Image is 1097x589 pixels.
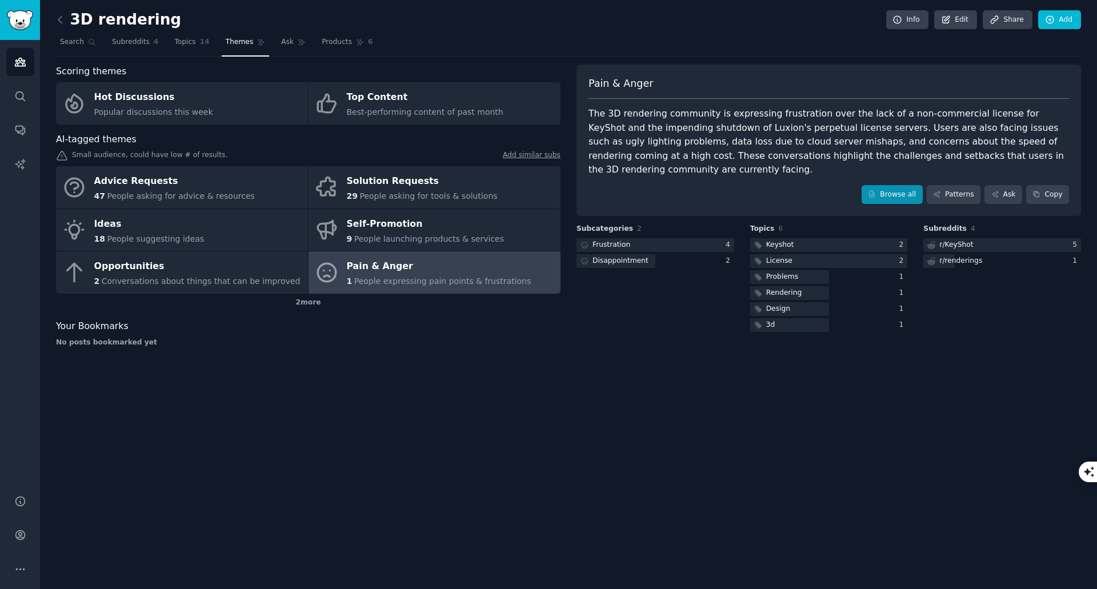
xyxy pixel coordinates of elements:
[309,82,560,125] a: Top ContentBest-performing content of past month
[939,256,982,266] div: r/ renderings
[984,185,1022,205] a: Ask
[56,65,126,79] span: Scoring themes
[56,294,560,312] div: 2 more
[107,234,204,243] span: People suggesting ideas
[766,272,798,282] div: Problems
[576,224,633,234] span: Subcategories
[56,11,181,29] h2: 3D rendering
[778,225,783,233] span: 6
[56,251,308,294] a: Opportunities2Conversations about things that can be improved
[347,173,498,191] div: Solution Requests
[939,240,973,250] div: r/ KeyShot
[750,286,908,300] a: Rendering1
[726,240,734,250] div: 4
[94,277,100,286] span: 2
[347,191,358,201] span: 29
[750,254,908,269] a: License2
[637,225,642,233] span: 2
[281,37,294,47] span: Ask
[354,234,504,243] span: People launching products & services
[7,10,33,30] img: GummySearch logo
[318,33,377,57] a: Products6
[1026,185,1069,205] button: Copy
[592,256,648,266] div: Disappointment
[359,191,497,201] span: People asking for tools & solutions
[309,166,560,209] a: Solution Requests29People asking for tools & solutions
[750,302,908,316] a: Design1
[750,238,908,253] a: Keyshot2
[588,77,653,91] span: Pain & Anger
[102,277,301,286] span: Conversations about things that can be improved
[899,288,908,298] div: 1
[766,256,792,266] div: License
[277,33,310,57] a: Ask
[588,107,1069,177] div: The 3D rendering community is expressing frustration over the lack of a non-commercial license fo...
[56,338,560,348] div: No posts bookmarked yet
[503,150,560,162] a: Add similar subs
[886,10,928,30] a: Info
[107,191,254,201] span: People asking for advice & resources
[592,240,630,250] div: Frustration
[56,150,560,162] div: Small audience, could have low # of results.
[309,209,560,251] a: Self-Promotion9People launching products & services
[750,318,908,332] a: 3d1
[200,37,210,47] span: 14
[222,33,270,57] a: Themes
[170,33,213,57] a: Topics14
[56,82,308,125] a: Hot DiscussionsPopular discussions this week
[94,258,301,276] div: Opportunities
[1072,240,1081,250] div: 5
[56,319,129,334] span: Your Bookmarks
[1072,256,1081,266] div: 1
[347,234,353,243] span: 9
[899,256,908,266] div: 2
[347,107,503,117] span: Best-performing content of past month
[322,37,352,47] span: Products
[108,33,162,57] a: Subreddits4
[347,89,503,107] div: Top Content
[899,304,908,314] div: 1
[94,215,205,233] div: Ideas
[60,37,84,47] span: Search
[923,254,1081,269] a: r/renderings1
[368,37,373,47] span: 6
[726,256,734,266] div: 2
[347,215,505,233] div: Self-Promotion
[94,107,213,117] span: Popular discussions this week
[94,234,105,243] span: 18
[923,238,1081,253] a: r/KeyShot5
[576,238,734,253] a: Frustration4
[309,251,560,294] a: Pain & Anger1People expressing pain points & frustrations
[576,254,734,269] a: Disappointment2
[766,304,790,314] div: Design
[923,224,967,234] span: Subreddits
[750,224,775,234] span: Topics
[927,185,980,205] a: Patterns
[934,10,977,30] a: Edit
[1038,10,1081,30] a: Add
[899,240,908,250] div: 2
[766,320,775,330] div: 3d
[56,133,137,147] span: AI-tagged themes
[750,270,908,285] a: Problems1
[56,166,308,209] a: Advice Requests47People asking for advice & resources
[354,277,531,286] span: People expressing pain points & frustrations
[983,10,1032,30] a: Share
[347,258,531,276] div: Pain & Anger
[766,288,802,298] div: Rendering
[94,173,255,191] div: Advice Requests
[56,33,100,57] a: Search
[226,37,254,47] span: Themes
[862,185,923,205] a: Browse all
[154,37,159,47] span: 4
[56,209,308,251] a: Ideas18People suggesting ideas
[347,277,353,286] span: 1
[766,240,794,250] div: Keyshot
[899,320,908,330] div: 1
[94,191,105,201] span: 47
[971,225,975,233] span: 4
[94,89,213,107] div: Hot Discussions
[899,272,908,282] div: 1
[112,37,150,47] span: Subreddits
[174,37,195,47] span: Topics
